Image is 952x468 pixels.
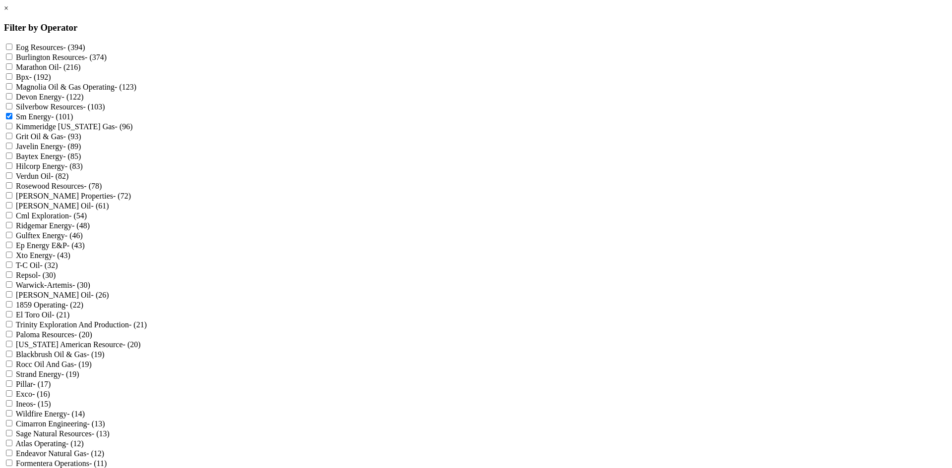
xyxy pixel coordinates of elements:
label: [PERSON_NAME] Oil [16,202,109,210]
span: - (13) [92,429,110,438]
label: Devon Energy [16,93,84,101]
label: Baytex Energy [16,152,81,160]
label: Kimmeridge [US_STATE] Gas [16,122,133,131]
label: Cml Exploration [16,211,87,220]
label: Xto Energy [16,251,70,260]
label: Burlington Resources [16,53,107,61]
span: - (13) [87,419,105,428]
span: - (20) [74,330,92,339]
label: Trinity Exploration And Production [16,320,147,329]
label: Atlas Operating [15,439,84,448]
span: - (43) [67,241,85,250]
span: - (21) [129,320,147,329]
span: - (96) [115,122,133,131]
span: - (46) [65,231,83,240]
span: - (12) [86,449,104,458]
span: - (20) [123,340,141,349]
label: Endeavor Natural Gas [16,449,104,458]
label: Grit Oil & Gas [16,132,81,141]
span: - (14) [67,410,85,418]
label: [US_STATE] American Resource [16,340,141,349]
label: [PERSON_NAME] Oil [16,291,109,299]
span: - (82) [51,172,68,180]
label: Marathon Oil [16,63,81,71]
label: Silverbow Resources [16,103,105,111]
label: El Toro Oil [16,311,69,319]
label: Ineos [16,400,51,408]
label: Eog Resources [16,43,85,52]
span: - (72) [113,192,131,200]
label: Warwick-Artemis [16,281,90,289]
span: - (54) [69,211,87,220]
span: - (101) [51,112,73,121]
span: - (19) [87,350,105,359]
label: Verdun Oil [16,172,69,180]
span: - (16) [32,390,50,398]
a: × [4,4,8,12]
span: - (30) [72,281,90,289]
span: - (26) [91,291,109,299]
label: Formentera Operations [16,459,107,468]
label: Rosewood Resources [16,182,102,190]
span: - (43) [53,251,70,260]
span: - (11) [89,459,107,468]
label: Blackbrush Oil & Gas [16,350,105,359]
label: Pillar [16,380,51,388]
label: Wildfire Energy [16,410,85,418]
span: - (19) [74,360,92,368]
label: Magnolia Oil & Gas Operating [16,83,136,91]
label: T-C Oil [16,261,58,269]
label: Cimarron Engineering [16,419,105,428]
span: - (374) [85,53,107,61]
span: - (192) [29,73,51,81]
span: - (89) [63,142,81,151]
span: - (122) [62,93,84,101]
span: - (93) [63,132,81,141]
h3: Filter by Operator [4,22,948,33]
label: Exco [16,390,50,398]
label: Rocc Oil And Gas [16,360,92,368]
span: - (19) [61,370,79,378]
span: - (216) [59,63,81,71]
label: Repsol [16,271,56,279]
label: Ep Energy E&P [16,241,85,250]
label: Bpx [16,73,51,81]
label: Sm Energy [16,112,73,121]
span: - (32) [40,261,58,269]
span: - (103) [83,103,105,111]
span: - (22) [65,301,83,309]
span: - (85) [63,152,81,160]
label: Hilcorp Energy [16,162,83,170]
span: - (17) [33,380,51,388]
label: Gulftex Energy [16,231,83,240]
span: - (394) [63,43,85,52]
label: Javelin Energy [16,142,81,151]
label: Sage Natural Resources [16,429,110,438]
label: Strand Energy [16,370,79,378]
span: - (12) [66,439,84,448]
label: Paloma Resources [16,330,92,339]
label: Ridgemar Energy [16,221,90,230]
label: [PERSON_NAME] Properties [16,192,131,200]
span: - (21) [52,311,69,319]
span: - (78) [84,182,102,190]
span: - (123) [115,83,136,91]
span: - (30) [38,271,56,279]
span: - (48) [72,221,90,230]
span: - (61) [91,202,109,210]
span: - (83) [65,162,83,170]
span: - (15) [33,400,51,408]
label: 1859 Operating [16,301,83,309]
